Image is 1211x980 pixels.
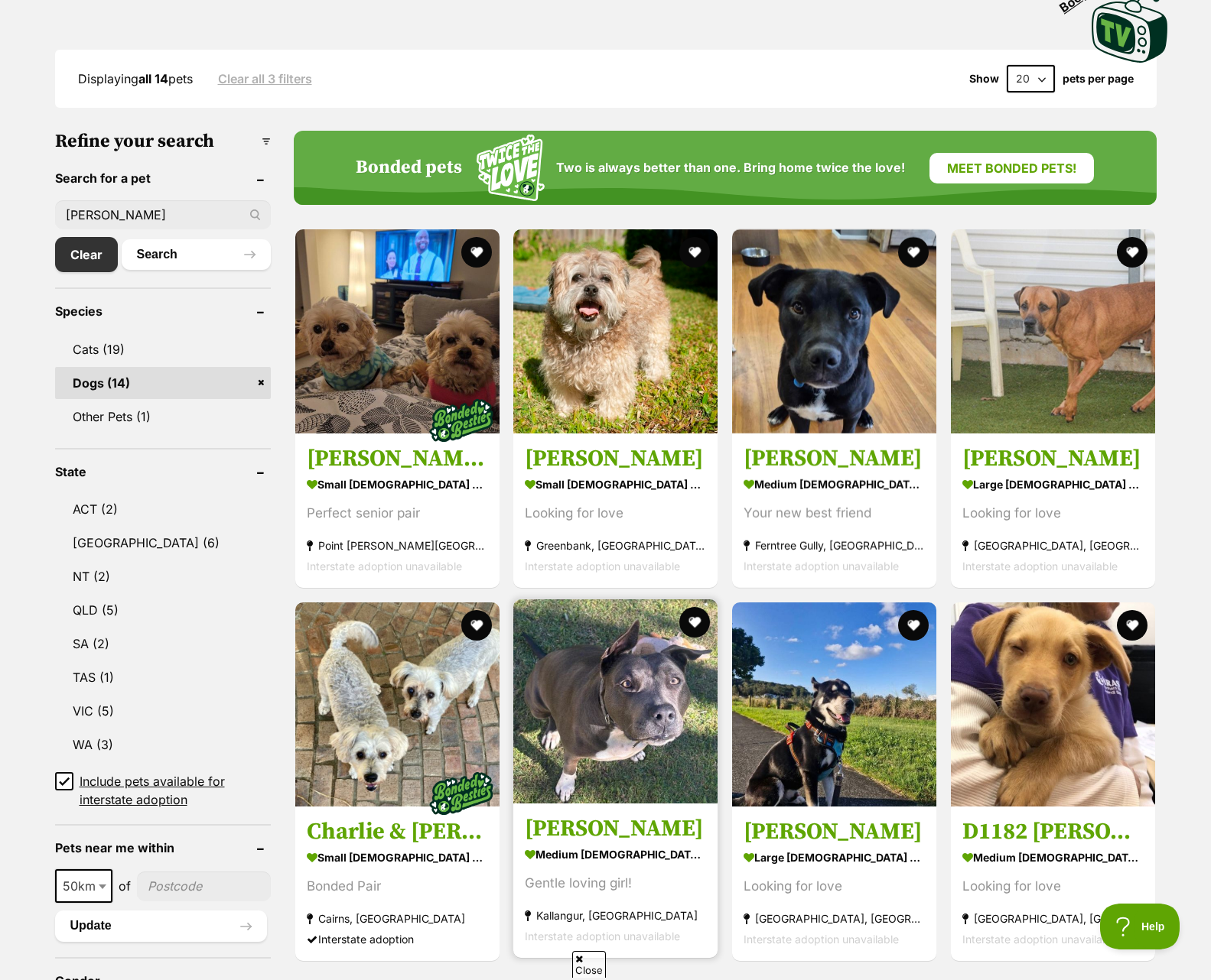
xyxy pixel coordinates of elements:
[307,503,488,524] div: Perfect senior pair
[1063,73,1134,85] label: pets per page
[55,237,118,272] a: Clear
[55,560,271,592] a: NT (2)
[295,433,500,588] a: [PERSON_NAME] and [PERSON_NAME] small [DEMOGRAPHIC_DATA] Dog Perfect senior pair Point [PERSON_NA...
[55,729,271,761] a: WA (3)
[295,602,500,806] img: Charlie & Isa - Maltese Dog
[525,535,706,556] strong: Greenbank, [GEOGRAPHIC_DATA]
[525,906,706,926] strong: Kallangur, [GEOGRAPHIC_DATA]
[55,200,271,229] input: Toby
[679,607,710,638] button: favourite
[744,473,925,495] strong: medium [DEMOGRAPHIC_DATA] Dog
[525,560,680,573] span: Interstate adoption unavailable
[422,382,499,459] img: bonded besties
[744,560,899,573] span: Interstate adoption unavailable
[55,171,271,185] header: Search for a pet
[951,433,1155,588] a: [PERSON_NAME] large [DEMOGRAPHIC_DATA] Dog Looking for love [GEOGRAPHIC_DATA], [GEOGRAPHIC_DATA] ...
[307,909,488,930] strong: Cairns, [GEOGRAPHIC_DATA]
[477,135,545,201] img: Squiggle
[679,237,710,268] button: favourite
[744,503,925,524] div: Your new best friend
[57,875,111,897] span: 50km
[513,803,718,959] a: [PERSON_NAME] medium [DEMOGRAPHIC_DATA] Dog Gentle loving girl! Kallangur, [GEOGRAPHIC_DATA] Inte...
[119,877,131,895] span: of
[732,433,936,588] a: [PERSON_NAME] medium [DEMOGRAPHIC_DATA] Dog Your new best friend Ferntree Gully, [GEOGRAPHIC_DATA...
[744,933,899,946] span: Interstate adoption unavailable
[962,560,1118,573] span: Interstate adoption unavailable
[513,229,718,433] img: Charlie - Maltese x Shih Tzu Dog
[951,229,1155,433] img: Charlie - Mastiff Dog
[962,818,1144,847] h3: D1182 [PERSON_NAME]
[525,930,680,943] span: Interstate adoption unavailable
[55,333,271,365] a: Cats (19)
[55,841,271,855] header: Pets near me within
[572,951,606,978] span: Close
[55,695,271,727] a: VIC (5)
[55,628,271,660] a: SA (2)
[307,444,488,473] h3: [PERSON_NAME] and [PERSON_NAME]
[525,844,706,866] strong: medium [DEMOGRAPHIC_DATA] Dog
[138,71,168,86] strong: all 14
[962,909,1144,930] strong: [GEOGRAPHIC_DATA], [GEOGRAPHIC_DATA]
[962,444,1144,473] h3: [PERSON_NAME]
[744,847,925,869] strong: large [DEMOGRAPHIC_DATA] Dog
[744,877,925,897] div: Looking for love
[80,772,271,809] span: Include pets available for interstate adoption
[951,602,1155,806] img: D1182 Charlie - Australian Kelpie Dog
[969,73,999,85] span: Show
[307,930,488,950] div: Interstate adoption
[929,153,1094,183] a: Meet bonded pets!
[55,304,271,318] header: Species
[55,527,271,559] a: [GEOGRAPHIC_DATA] (6)
[962,933,1118,946] span: Interstate adoption unavailable
[55,401,271,433] a: Other Pets (1)
[295,806,500,962] a: Charlie & [PERSON_NAME] small [DEMOGRAPHIC_DATA] Dog Bonded Pair Cairns, [GEOGRAPHIC_DATA] Inters...
[732,602,936,806] img: Charlie - Siberian Husky x Labrador Retriever Dog
[218,72,312,86] a: Clear all 3 filters
[744,818,925,847] h3: [PERSON_NAME]
[744,444,925,473] h3: [PERSON_NAME]
[513,433,718,588] a: [PERSON_NAME] small [DEMOGRAPHIC_DATA] Dog Looking for love Greenbank, [GEOGRAPHIC_DATA] Intersta...
[307,560,462,573] span: Interstate adoption unavailable
[137,871,271,900] input: postcode
[525,815,706,844] h3: [PERSON_NAME]
[898,237,929,268] button: favourite
[78,71,193,86] span: Displaying pets
[962,473,1144,495] strong: large [DEMOGRAPHIC_DATA] Dog
[744,535,925,556] strong: Ferntree Gully, [GEOGRAPHIC_DATA]
[951,806,1155,962] a: D1182 [PERSON_NAME] medium [DEMOGRAPHIC_DATA] Dog Looking for love [GEOGRAPHIC_DATA], [GEOGRAPHIC...
[513,599,718,803] img: Charlie - American Staffordshire Terrier Dog
[732,229,936,433] img: Charlie - Staffordshire Bull Terrier x Mixed breed Dog
[1117,237,1148,268] button: favourite
[55,594,271,626] a: QLD (5)
[356,157,462,179] h4: Bonded pets
[55,772,271,809] a: Include pets available for interstate adoption
[556,161,905,175] span: Two is always better than one. Bring home twice the love!
[55,465,271,479] header: State
[962,847,1144,869] strong: medium [DEMOGRAPHIC_DATA] Dog
[461,610,491,641] button: favourite
[525,503,706,524] div: Looking for love
[525,473,706,495] strong: small [DEMOGRAPHIC_DATA] Dog
[55,869,112,903] span: 50km
[122,239,271,270] button: Search
[898,610,929,641] button: favourite
[307,818,488,847] h3: Charlie & [PERSON_NAME]
[307,473,488,495] strong: small [DEMOGRAPHIC_DATA] Dog
[525,874,706,894] div: Gentle loving girl!
[55,367,271,399] a: Dogs (14)
[295,229,500,433] img: Charlie and Lola - Cavalier King Charles Spaniel x Poodle (Toy) Dog
[307,877,488,897] div: Bonded Pair
[55,661,271,693] a: TAS (1)
[962,535,1144,556] strong: [GEOGRAPHIC_DATA], [GEOGRAPHIC_DATA]
[962,877,1144,897] div: Looking for love
[744,909,925,930] strong: [GEOGRAPHIC_DATA], [GEOGRAPHIC_DATA]
[1100,904,1180,949] iframe: Help Scout Beacon - Open
[732,806,936,962] a: [PERSON_NAME] large [DEMOGRAPHIC_DATA] Dog Looking for love [GEOGRAPHIC_DATA], [GEOGRAPHIC_DATA] ...
[461,237,491,268] button: favourite
[307,847,488,869] strong: small [DEMOGRAPHIC_DATA] Dog
[55,131,271,152] h3: Refine your search
[307,535,488,556] strong: Point [PERSON_NAME][GEOGRAPHIC_DATA]
[1117,610,1148,641] button: favourite
[422,756,499,832] img: bonded besties
[525,444,706,473] h3: [PERSON_NAME]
